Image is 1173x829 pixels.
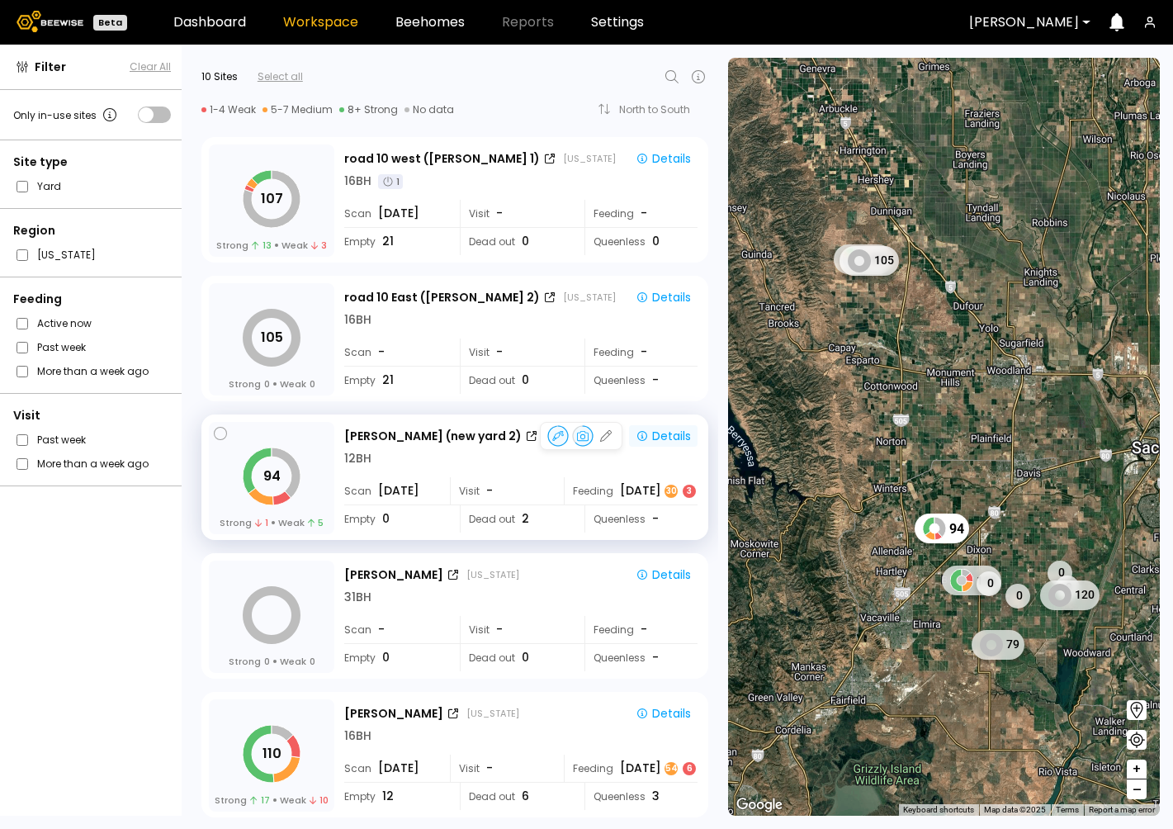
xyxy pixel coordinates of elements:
[496,205,503,222] span: -
[683,485,696,498] div: 3
[378,621,385,638] span: -
[344,589,371,606] div: 31 BH
[1132,759,1142,779] span: +
[915,514,969,543] div: 94
[522,649,529,666] span: 0
[460,616,573,643] div: Visit
[460,367,573,394] div: Dead out
[652,372,659,389] span: -
[652,233,660,250] span: 0
[584,783,698,810] div: Queenless
[584,228,698,255] div: Queenless
[522,788,529,805] span: 6
[665,485,678,498] div: 30
[250,793,269,807] span: 17
[636,706,691,721] div: Details
[216,239,327,252] div: Strong Weak
[522,233,529,250] span: 0
[215,793,329,807] div: Strong Weak
[584,200,698,227] div: Feeding
[344,228,448,255] div: Empty
[984,805,1046,814] span: Map data ©2025
[460,339,573,366] div: Visit
[252,239,271,252] span: 13
[652,510,659,528] span: -
[37,246,96,263] label: [US_STATE]
[310,377,315,391] span: 0
[1039,580,1099,610] div: 120
[584,644,698,671] div: Queenless
[641,621,649,638] div: -
[1005,584,1030,609] div: 0
[1048,561,1072,585] div: 0
[641,205,649,222] div: -
[382,649,390,666] span: 0
[1055,576,1080,600] div: 0
[13,291,171,308] div: Feeding
[564,755,698,782] div: Feeding
[619,105,702,115] div: North to South
[35,59,66,76] span: Filter
[584,505,698,533] div: Queenless
[564,477,698,505] div: Feeding
[584,367,698,394] div: Queenless
[629,425,698,447] button: Details
[460,228,573,255] div: Dead out
[201,103,256,116] div: 1-4 Weak
[1056,805,1079,814] a: Terms (opens in new tab)
[486,482,493,500] span: -
[17,11,83,32] img: Beewise logo
[382,372,394,389] span: 21
[344,311,371,329] div: 16 BH
[13,407,171,424] div: Visit
[130,59,171,74] span: Clear All
[263,467,281,486] tspan: 94
[37,455,149,472] label: More than a week ago
[382,510,390,528] span: 0
[37,178,61,195] label: Yard
[1127,760,1147,779] button: +
[344,428,522,445] div: [PERSON_NAME] (new yard 2)
[395,16,465,29] a: Beehomes
[344,289,540,306] div: road 10 East ([PERSON_NAME] 2)
[1133,779,1142,800] span: –
[263,103,333,116] div: 5-7 Medium
[732,794,787,816] a: Open this area in Google Maps (opens a new window)
[344,450,371,467] div: 12 BH
[382,788,394,805] span: 12
[261,189,283,208] tspan: 107
[903,804,974,816] button: Keyboard shortcuts
[839,246,898,276] div: 105
[584,339,698,366] div: Feeding
[732,794,787,816] img: Google
[620,482,698,500] div: [DATE]
[976,571,1000,596] div: 0
[13,105,120,125] div: Only in-use sites
[220,516,324,529] div: Strong Weak
[378,174,403,189] div: 1
[344,339,448,366] div: Scan
[502,16,554,29] span: Reports
[629,703,698,724] button: Details
[261,328,283,347] tspan: 105
[683,762,696,775] div: 6
[344,505,448,533] div: Empty
[636,429,691,443] div: Details
[378,205,419,222] span: [DATE]
[450,755,563,782] div: Visit
[264,655,270,668] span: 0
[310,793,329,807] span: 10
[460,644,573,671] div: Dead out
[264,377,270,391] span: 0
[641,343,649,361] div: -
[310,655,315,668] span: 0
[308,516,324,529] span: 5
[378,482,419,500] span: [DATE]
[344,727,371,745] div: 16 BH
[652,649,659,666] span: -
[486,760,493,777] span: -
[263,744,281,763] tspan: 110
[311,239,327,252] span: 3
[344,173,371,190] div: 16 BH
[344,150,540,168] div: road 10 west ([PERSON_NAME] 1)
